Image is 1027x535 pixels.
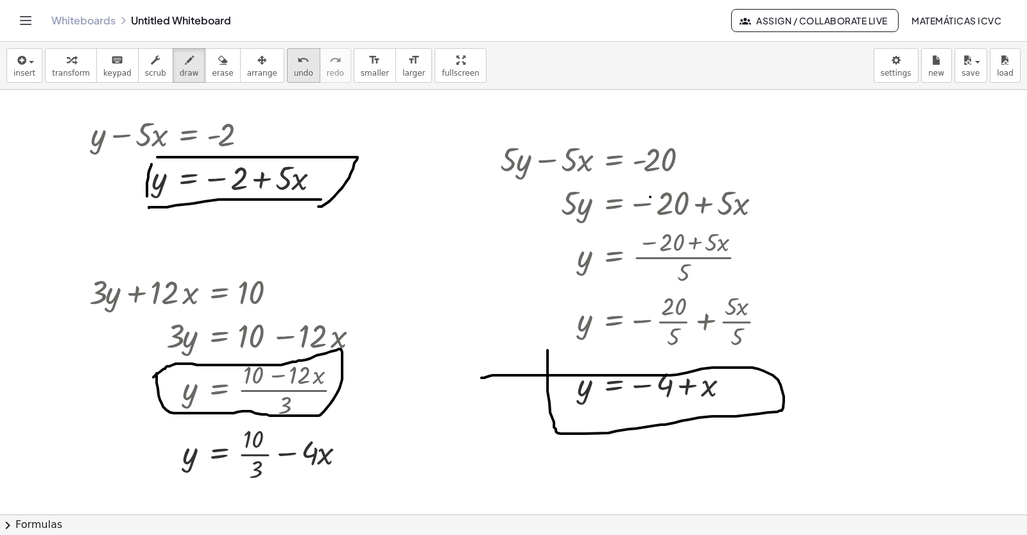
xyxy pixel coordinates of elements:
button: redoredo [320,48,351,83]
button: arrange [240,48,284,83]
button: fullscreen [435,48,486,83]
span: load [997,69,1014,78]
span: redo [327,69,344,78]
button: load [990,48,1021,83]
span: undo [294,69,313,78]
i: keyboard [111,53,123,68]
span: scrub [145,69,166,78]
span: smaller [361,69,389,78]
i: format_size [408,53,420,68]
button: undoundo [287,48,320,83]
i: redo [329,53,341,68]
i: format_size [368,53,381,68]
span: settings [881,69,911,78]
span: Matemáticas ICVC [911,15,1001,26]
span: fullscreen [442,69,479,78]
span: erase [212,69,233,78]
i: undo [297,53,309,68]
button: new [921,48,952,83]
span: new [928,69,944,78]
span: keypad [103,69,132,78]
button: save [954,48,987,83]
button: format_sizelarger [395,48,432,83]
span: draw [180,69,199,78]
span: arrange [247,69,277,78]
button: insert [6,48,42,83]
span: larger [402,69,425,78]
button: settings [874,48,919,83]
span: save [962,69,980,78]
span: Assign / Collaborate Live [742,15,888,26]
button: format_sizesmaller [354,48,396,83]
span: transform [52,69,90,78]
button: scrub [138,48,173,83]
button: Matemáticas ICVC [901,9,1012,32]
button: draw [173,48,206,83]
span: insert [13,69,35,78]
button: erase [205,48,240,83]
button: keyboardkeypad [96,48,139,83]
a: Whiteboards [51,14,116,27]
button: Toggle navigation [15,10,36,31]
button: transform [45,48,97,83]
button: Assign / Collaborate Live [731,9,899,32]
